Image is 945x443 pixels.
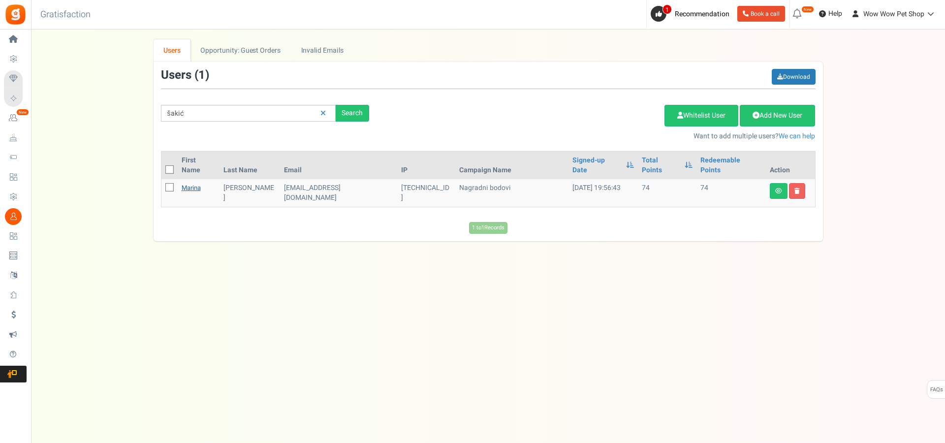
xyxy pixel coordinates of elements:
a: Download [772,69,816,85]
em: New [801,6,814,13]
span: Help [826,9,842,19]
img: Gratisfaction [4,3,27,26]
i: Delete user [794,188,800,194]
th: Last Name [220,152,280,179]
td: [TECHNICAL_ID] [397,179,455,207]
i: View details [775,188,782,194]
a: Marina [182,183,201,192]
td: [EMAIL_ADDRESS][DOMAIN_NAME] [280,179,397,207]
h3: Gratisfaction [30,5,101,25]
a: Total Points [642,156,680,175]
span: 1 [198,66,205,84]
a: We can help [779,131,815,141]
span: FAQs [930,380,943,399]
a: Reset [315,105,331,122]
h3: Users ( ) [161,69,209,82]
td: [DATE] 19:56:43 [568,179,638,207]
a: Book a call [737,6,785,22]
span: Recommendation [675,9,729,19]
th: Campaign Name [455,152,568,179]
div: Search [336,105,369,122]
button: Open LiveChat chat widget [8,4,37,33]
input: Search by email or name [161,105,336,122]
th: Email [280,152,397,179]
span: Wow Wow Pet Shop [863,9,924,19]
a: New [4,110,27,127]
td: 74 [638,179,696,207]
a: Help [815,6,846,22]
span: 1 [662,4,672,14]
th: IP [397,152,455,179]
a: Add New User [740,105,815,127]
p: Want to add multiple users? [384,131,816,141]
a: Invalid Emails [291,39,353,62]
a: Whitelist User [664,105,738,127]
td: [PERSON_NAME] [220,179,280,207]
a: 1 Recommendation [651,6,733,22]
td: 74 [696,179,766,207]
td: Nagradni bodovi [455,179,568,207]
th: Action [766,152,815,179]
a: Opportunity: Guest Orders [190,39,290,62]
a: Users [154,39,191,62]
a: Signed-up Date [572,156,621,175]
em: New [16,109,29,116]
a: Redeemable Points [700,156,762,175]
th: First Name [178,152,220,179]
